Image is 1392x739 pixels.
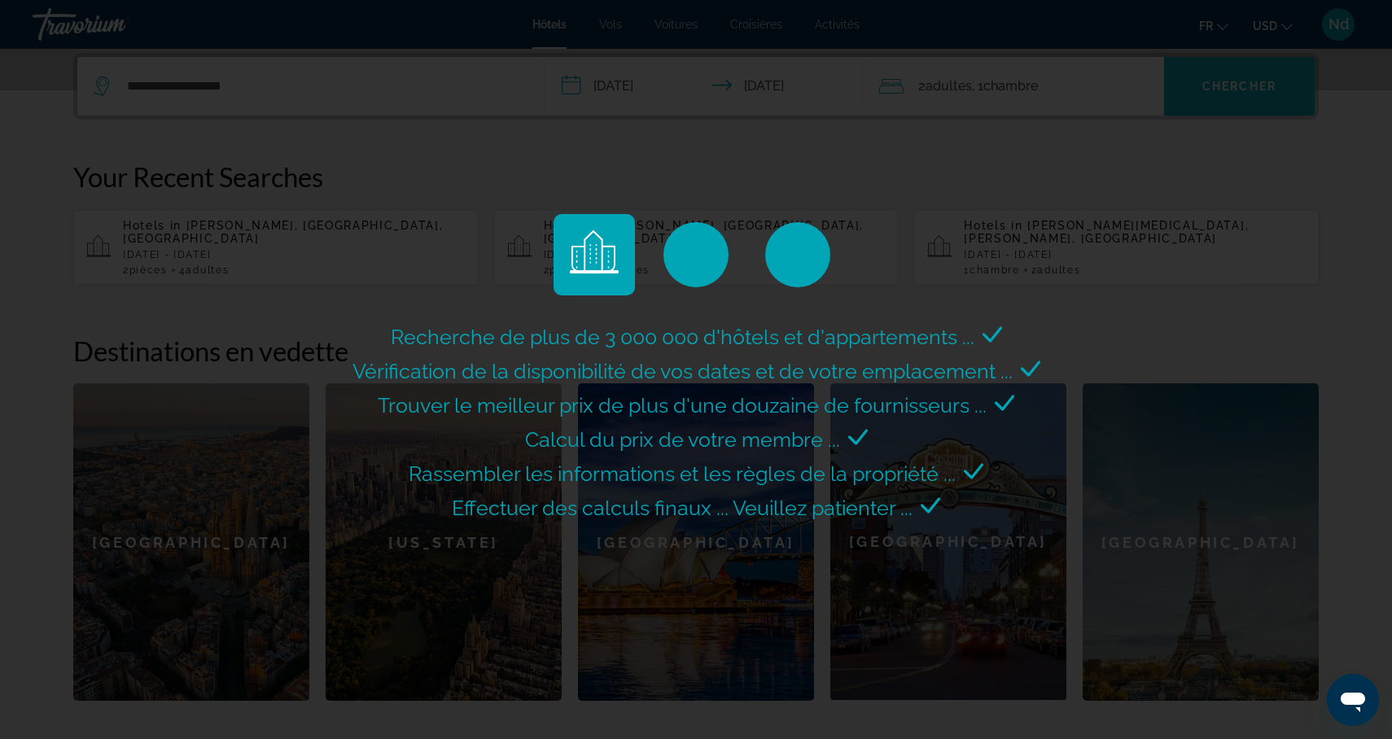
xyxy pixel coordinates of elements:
[391,325,974,349] span: Recherche de plus de 3 000 000 d'hôtels et d'appartements ...
[452,496,913,520] span: Effectuer des calculs finaux ... Veuillez patienter ...
[1327,674,1379,726] iframe: Bouton de lancement de la fenêtre de messagerie
[525,427,840,452] span: Calcul du prix de votre membre ...
[409,461,956,486] span: Rassembler les informations et les règles de la propriété ...
[378,393,987,418] span: Trouver le meilleur prix de plus d'une douzaine de fournisseurs ...
[352,359,1013,383] span: Vérification de la disponibilité de vos dates et de votre emplacement ...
